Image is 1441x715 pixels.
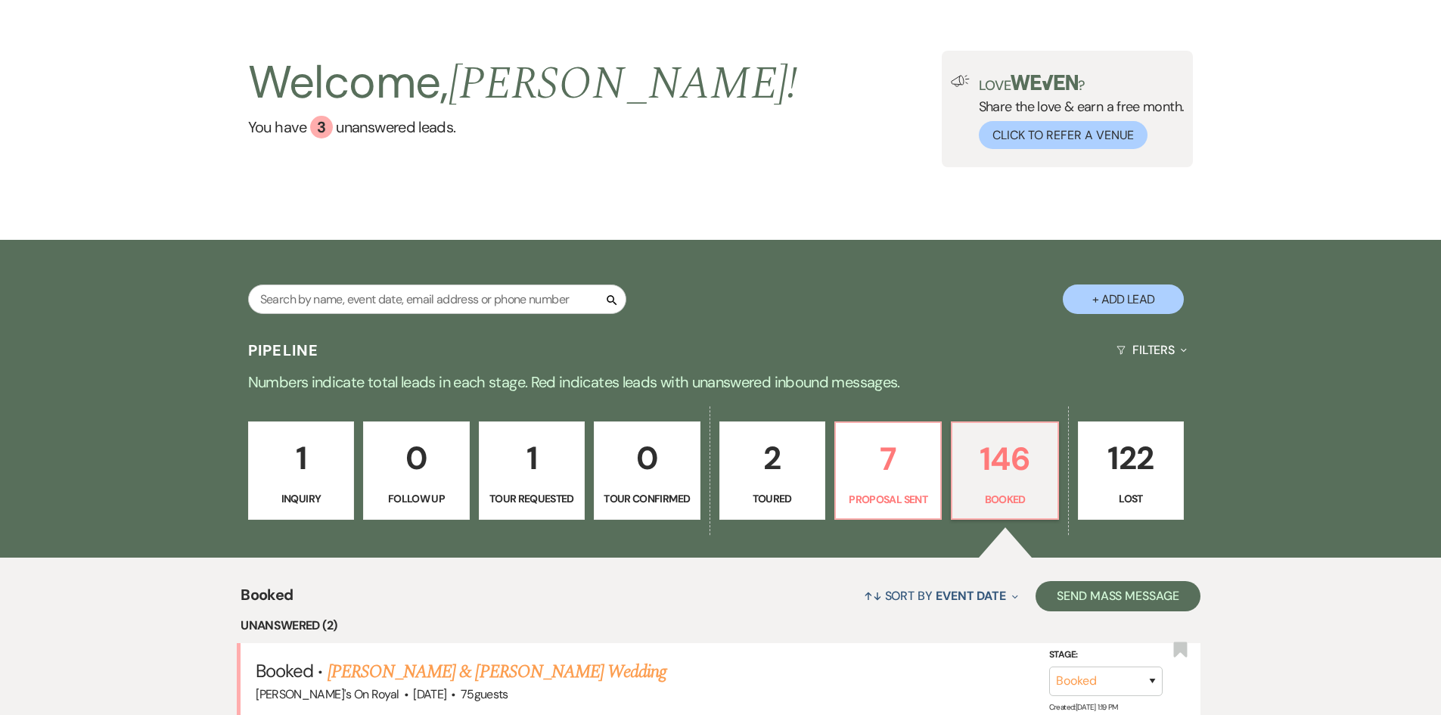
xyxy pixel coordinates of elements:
[373,490,459,507] p: Follow Up
[248,340,319,361] h3: Pipeline
[1011,75,1078,90] img: weven-logo-green.svg
[1088,490,1174,507] p: Lost
[363,421,469,520] a: 0Follow Up
[961,434,1048,484] p: 146
[241,583,293,616] span: Booked
[256,686,399,702] span: [PERSON_NAME]'s On Royal
[936,588,1006,604] span: Event Date
[979,121,1148,149] button: Click to Refer a Venue
[604,490,690,507] p: Tour Confirmed
[248,116,798,138] a: You have 3 unanswered leads.
[970,75,1185,149] div: Share the love & earn a free month.
[258,433,344,483] p: 1
[310,116,333,138] div: 3
[845,434,931,484] p: 7
[413,686,446,702] span: [DATE]
[489,433,575,483] p: 1
[858,576,1024,616] button: Sort By Event Date
[248,421,354,520] a: 1Inquiry
[1036,581,1200,611] button: Send Mass Message
[176,370,1266,394] p: Numbers indicate total leads in each stage. Red indicates leads with unanswered inbound messages.
[719,421,825,520] a: 2Toured
[594,421,700,520] a: 0Tour Confirmed
[834,421,942,520] a: 7Proposal Sent
[604,433,690,483] p: 0
[479,421,585,520] a: 1Tour Requested
[951,421,1058,520] a: 146Booked
[241,616,1200,636] li: Unanswered (2)
[449,49,798,119] span: [PERSON_NAME] !
[951,75,970,87] img: loud-speaker-illustration.svg
[248,284,626,314] input: Search by name, event date, email address or phone number
[256,659,313,682] span: Booked
[1063,284,1184,314] button: + Add Lead
[258,490,344,507] p: Inquiry
[1110,330,1193,370] button: Filters
[1088,433,1174,483] p: 122
[864,588,882,604] span: ↑↓
[845,491,931,508] p: Proposal Sent
[979,75,1185,92] p: Love ?
[729,490,815,507] p: Toured
[248,51,798,116] h2: Welcome,
[489,490,575,507] p: Tour Requested
[1078,421,1184,520] a: 122Lost
[1049,702,1118,712] span: Created: [DATE] 1:19 PM
[1049,647,1163,664] label: Stage:
[961,491,1048,508] p: Booked
[328,658,666,685] a: [PERSON_NAME] & [PERSON_NAME] Wedding
[729,433,815,483] p: 2
[373,433,459,483] p: 0
[461,686,508,702] span: 75 guests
